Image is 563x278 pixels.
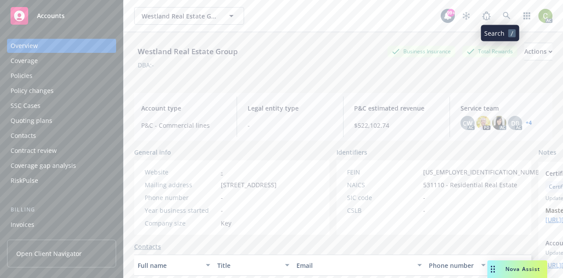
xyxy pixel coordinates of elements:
[11,144,57,158] div: Contract review
[423,206,425,215] span: -
[7,4,116,28] a: Accounts
[487,260,498,278] div: Drag to move
[518,7,536,25] a: Switch app
[248,121,333,130] span: -
[489,255,531,276] button: Key contact
[11,174,38,188] div: RiskPulse
[37,12,65,19] span: Accounts
[138,60,154,70] div: DBA: -
[498,7,515,25] a: Search
[134,148,171,157] span: General info
[347,206,420,215] div: CSLB
[11,114,52,128] div: Quoting plans
[429,261,475,270] div: Phone number
[538,148,556,158] span: Notes
[476,116,490,130] img: photo
[145,206,217,215] div: Year business started
[11,129,36,143] div: Contacts
[214,255,293,276] button: Title
[11,39,38,53] div: Overview
[145,180,217,189] div: Mailing address
[347,193,420,202] div: SIC code
[7,99,116,113] a: SSC Cases
[141,104,226,113] span: Account type
[425,255,489,276] button: Phone number
[423,180,517,189] span: 531110 - Residential Real Estate
[145,219,217,228] div: Company size
[134,46,241,57] div: Westland Real Estate Group
[487,260,547,278] button: Nova Assist
[457,7,475,25] a: Stop snowing
[492,116,506,130] img: photo
[7,129,116,143] a: Contacts
[11,218,34,232] div: Invoices
[221,168,223,176] a: -
[11,69,33,83] div: Policies
[11,54,38,68] div: Coverage
[478,7,495,25] a: Report a Bug
[347,167,420,177] div: FEIN
[221,206,223,215] span: -
[293,255,425,276] button: Email
[7,54,116,68] a: Coverage
[138,261,201,270] div: Full name
[142,11,218,21] span: Westland Real Estate Group
[221,193,223,202] span: -
[11,99,40,113] div: SSC Cases
[134,242,161,251] a: Contacts
[538,9,552,23] img: photo
[217,261,280,270] div: Title
[463,119,472,128] span: CW
[221,219,231,228] span: Key
[221,180,277,189] span: [STREET_ADDRESS]
[354,121,439,130] span: $522,102.74
[423,167,549,177] span: [US_EMPLOYER_IDENTIFICATION_NUMBER]
[388,46,455,57] div: Business Insurance
[347,180,420,189] div: NAICS
[141,121,226,130] span: P&C - Commercial lines
[7,218,116,232] a: Invoices
[423,193,425,202] span: -
[248,104,333,113] span: Legal entity type
[7,84,116,98] a: Policy changes
[7,114,116,128] a: Quoting plans
[296,261,412,270] div: Email
[524,43,552,60] button: Actions
[7,39,116,53] a: Overview
[526,120,532,126] a: +4
[447,9,455,17] div: 99+
[16,249,82,258] span: Open Client Navigator
[145,167,217,177] div: Website
[336,148,367,157] span: Identifiers
[7,144,116,158] a: Contract review
[11,84,54,98] div: Policy changes
[7,174,116,188] a: RiskPulse
[7,69,116,83] a: Policies
[145,193,217,202] div: Phone number
[134,7,244,25] button: Westland Real Estate Group
[505,265,540,273] span: Nova Assist
[354,104,439,113] span: P&C estimated revenue
[462,46,517,57] div: Total Rewards
[461,104,545,113] span: Service team
[511,119,519,128] span: DB
[7,205,116,214] div: Billing
[134,255,214,276] button: Full name
[11,159,76,173] div: Coverage gap analysis
[7,159,116,173] a: Coverage gap analysis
